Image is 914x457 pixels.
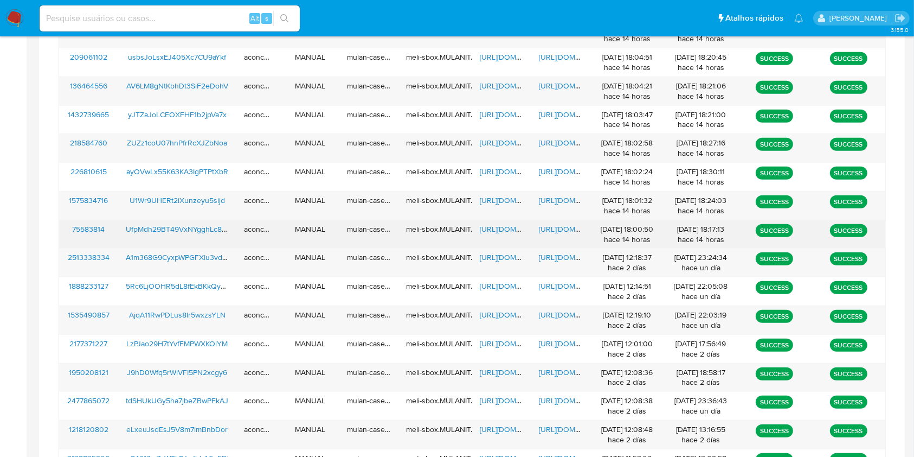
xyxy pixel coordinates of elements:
[725,12,783,24] span: Atalhos rápidos
[40,11,300,26] input: Pesquise usuários ou casos...
[894,12,906,24] a: Sair
[273,11,295,26] button: search-icon
[265,13,268,23] span: s
[829,13,891,23] p: ana.conceicao@mercadolivre.com
[891,26,909,34] span: 3.155.0
[250,13,259,23] span: Alt
[794,14,803,23] a: Notificações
